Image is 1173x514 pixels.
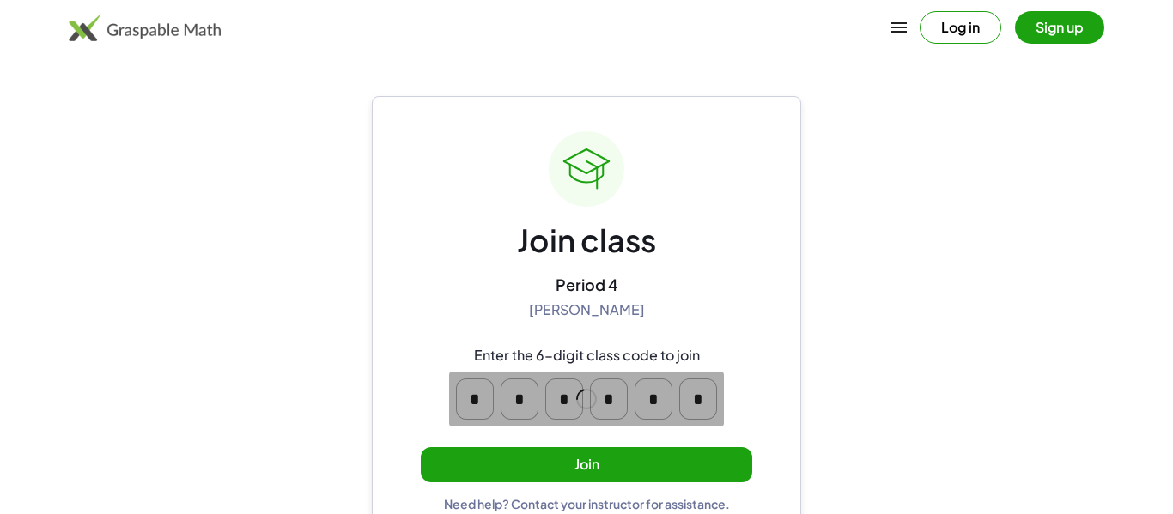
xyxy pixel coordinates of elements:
div: Join class [517,221,656,261]
div: Period 4 [556,275,618,294]
button: Join [421,447,752,482]
button: Sign up [1015,11,1104,44]
div: Enter the 6-digit class code to join [474,347,700,365]
div: [PERSON_NAME] [529,301,645,319]
div: Need help? Contact your instructor for assistance. [444,496,730,511]
button: Log in [920,11,1001,44]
